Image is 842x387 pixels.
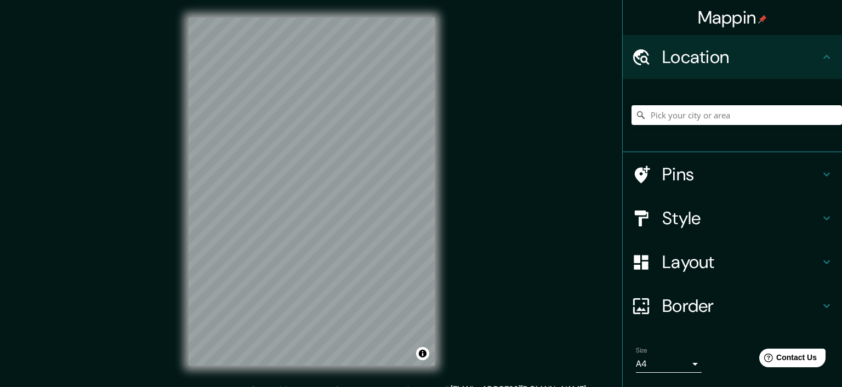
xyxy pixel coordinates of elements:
img: pin-icon.png [758,15,767,24]
button: Toggle attribution [416,347,429,360]
div: Layout [623,240,842,284]
div: Style [623,196,842,240]
label: Size [636,346,647,355]
iframe: Help widget launcher [744,344,830,375]
div: Location [623,35,842,79]
canvas: Map [189,18,435,366]
h4: Pins [662,163,820,185]
h4: Style [662,207,820,229]
div: A4 [636,355,702,373]
h4: Location [662,46,820,68]
input: Pick your city or area [631,105,842,125]
h4: Layout [662,251,820,273]
div: Pins [623,152,842,196]
h4: Border [662,295,820,317]
h4: Mappin [698,7,767,29]
div: Border [623,284,842,328]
